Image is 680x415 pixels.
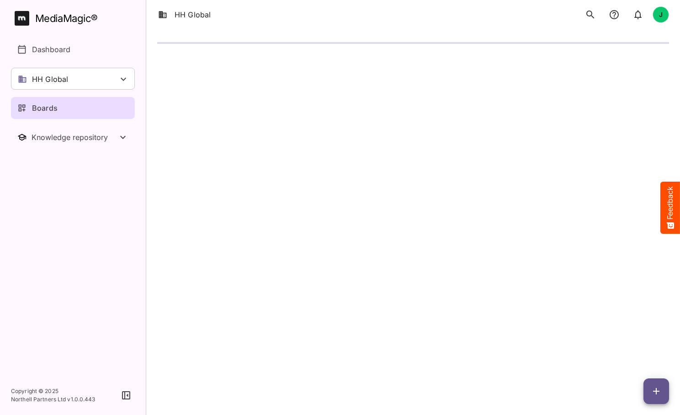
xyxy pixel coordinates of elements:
[653,6,669,23] div: J
[15,11,135,26] a: MediaMagic®
[629,5,647,24] button: notifications
[11,126,135,148] nav: Knowledge repository
[605,5,623,24] button: notifications
[32,133,117,142] div: Knowledge repository
[35,11,98,26] div: MediaMagic ®
[32,44,70,55] p: Dashboard
[11,387,96,395] p: Copyright © 2025
[660,182,680,234] button: Feedback
[11,38,135,60] a: Dashboard
[11,126,135,148] button: Toggle Knowledge repository
[11,97,135,119] a: Boards
[32,74,68,85] p: HH Global
[11,395,96,404] p: Northell Partners Ltd v 1.0.0.443
[32,102,58,113] p: Boards
[581,5,600,24] button: search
